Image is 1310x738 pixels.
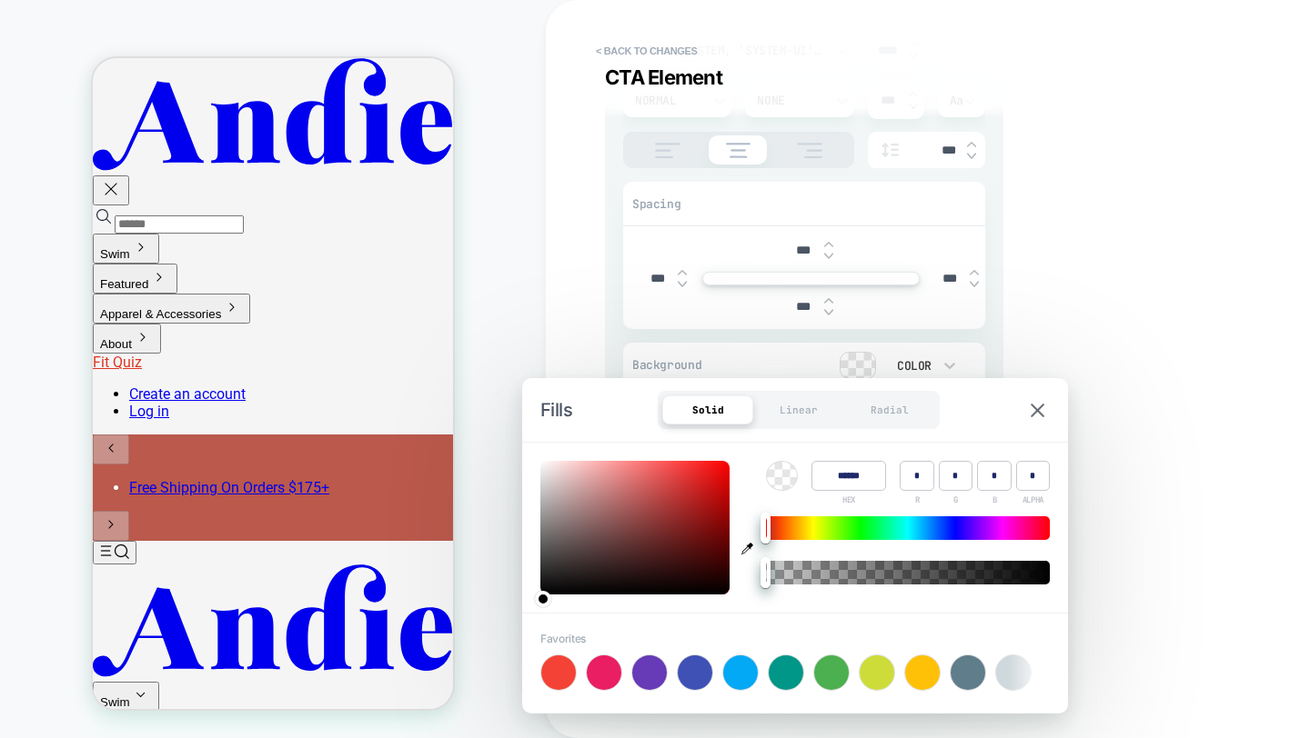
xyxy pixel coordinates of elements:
[757,93,823,108] div: None
[7,189,37,203] span: Swim
[540,632,586,645] span: Favorites
[877,143,904,157] img: line height
[970,269,979,276] img: up
[844,395,935,424] div: Radial
[950,93,973,108] div: Aa
[909,91,918,98] img: up
[662,395,753,424] div: Solid
[7,219,55,233] span: Featured
[993,494,997,505] span: B
[7,279,39,293] span: About
[967,153,976,160] img: down
[540,399,572,421] span: Fills
[953,494,958,505] span: G
[824,297,833,304] img: up
[915,494,920,505] span: R
[7,249,128,263] span: Apparel & Accessories
[1023,494,1043,505] span: ALPHA
[645,143,690,158] img: align text left
[632,196,680,212] span: Spacing
[678,281,687,288] img: down
[967,141,976,148] img: up
[36,344,76,362] a: Log in
[824,241,833,248] img: up
[824,253,833,260] img: down
[678,269,687,276] img: up
[753,395,844,424] div: Linear
[7,637,37,651] span: Swim
[909,103,918,110] img: down
[787,143,832,158] img: align text right
[842,494,855,505] span: HEX
[605,65,1287,89] div: CTA Element
[893,358,932,374] div: Color
[632,357,713,373] span: Background
[587,36,707,65] button: < Back to changes
[36,421,237,438] a: Free Shipping on Orders $175+
[36,421,368,438] li: Slide 1 of 1
[635,93,701,108] div: Normal
[824,309,833,316] img: down
[36,327,153,344] a: Create an account
[970,281,979,288] img: down
[1031,404,1044,417] img: close
[717,143,761,158] img: align text center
